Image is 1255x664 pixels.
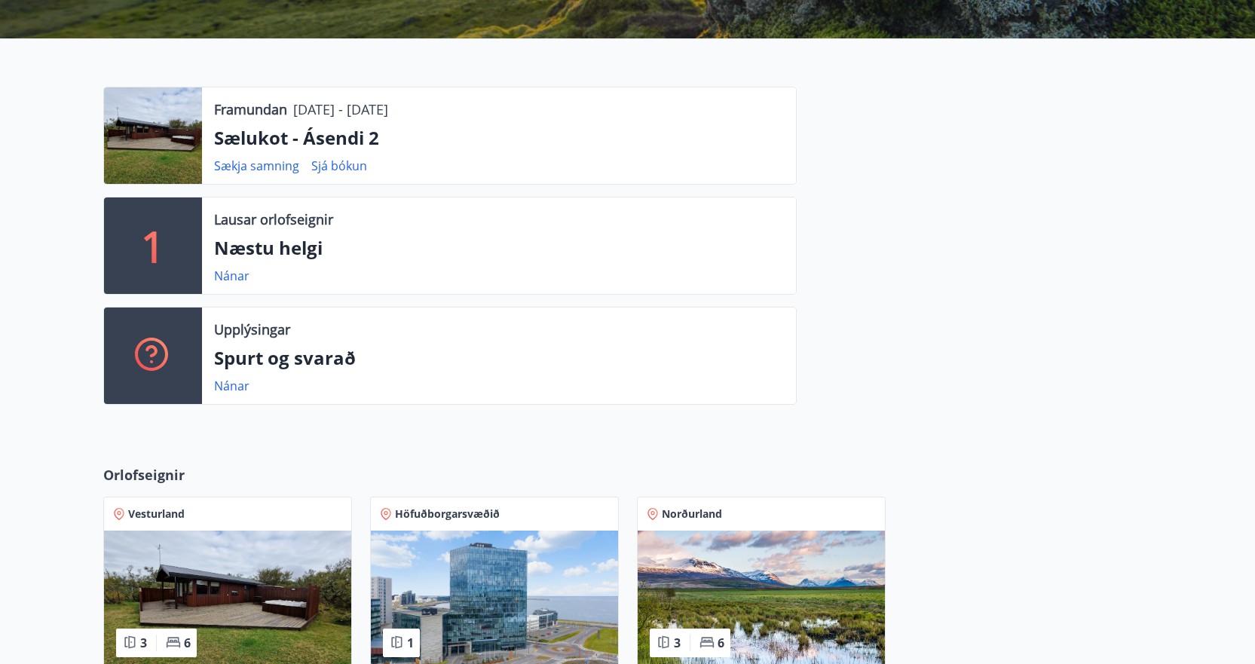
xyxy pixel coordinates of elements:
a: Nánar [214,378,249,394]
p: Framundan [214,99,287,119]
a: Sækja samning [214,158,299,174]
span: Norðurland [662,506,722,522]
span: Höfuðborgarsvæðið [395,506,500,522]
span: Vesturland [128,506,185,522]
p: [DATE] - [DATE] [293,99,388,119]
p: Spurt og svarað [214,345,784,371]
p: Sælukot - Ásendi 2 [214,125,784,151]
p: Lausar orlofseignir [214,210,333,229]
span: Orlofseignir [103,465,185,485]
p: Upplýsingar [214,320,290,339]
a: Nánar [214,268,249,284]
span: 3 [140,635,147,651]
span: 6 [718,635,724,651]
span: 6 [184,635,191,651]
p: Næstu helgi [214,235,784,261]
a: Sjá bókun [311,158,367,174]
p: 1 [141,217,165,274]
span: 1 [407,635,414,651]
span: 3 [674,635,681,651]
